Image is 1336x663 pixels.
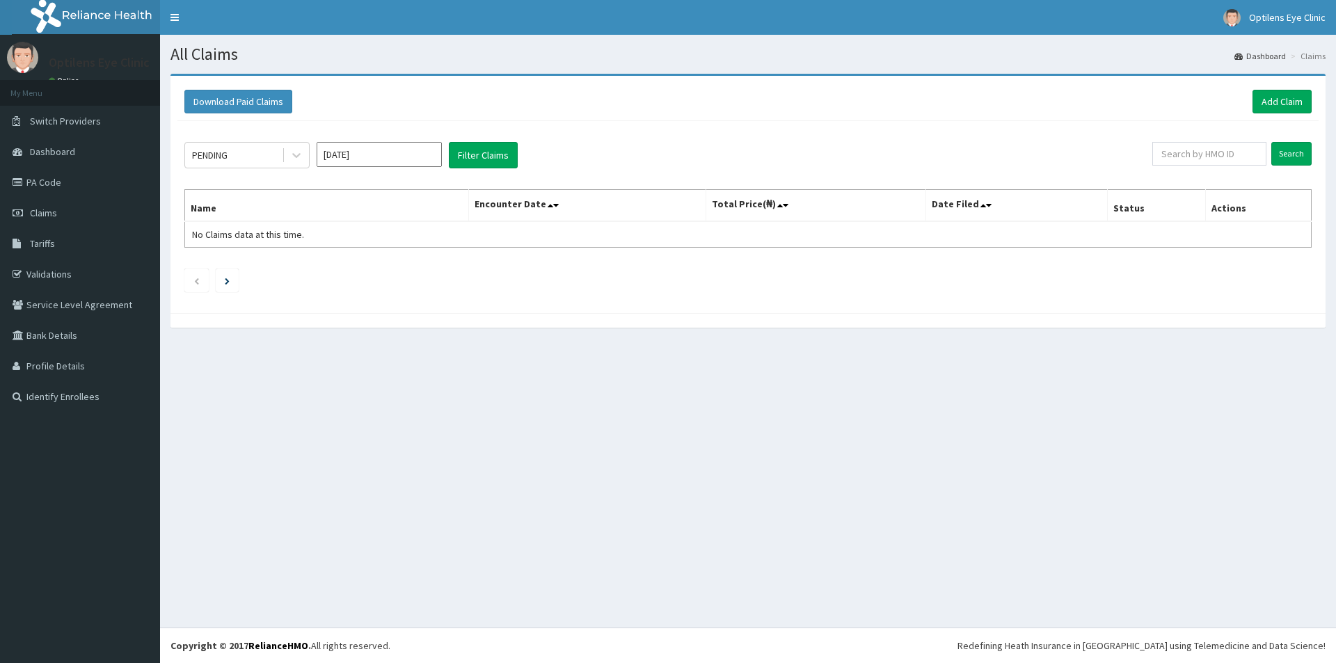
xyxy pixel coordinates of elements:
a: Previous page [193,274,200,287]
th: Name [185,190,469,222]
a: Dashboard [1234,50,1286,62]
h1: All Claims [170,45,1326,63]
span: Claims [30,207,57,219]
th: Date Filed [925,190,1107,222]
a: Next page [225,274,230,287]
li: Claims [1287,50,1326,62]
th: Status [1107,190,1205,222]
th: Encounter Date [468,190,706,222]
div: Redefining Heath Insurance in [GEOGRAPHIC_DATA] using Telemedicine and Data Science! [957,639,1326,653]
span: Optilens Eye Clinic [1249,11,1326,24]
span: Dashboard [30,145,75,158]
img: User Image [1223,9,1241,26]
a: Online [49,76,82,86]
img: User Image [7,42,38,73]
input: Select Month and Year [317,142,442,167]
button: Download Paid Claims [184,90,292,113]
a: RelianceHMO [248,639,308,652]
input: Search by HMO ID [1152,142,1266,166]
th: Total Price(₦) [706,190,925,222]
input: Search [1271,142,1312,166]
th: Actions [1205,190,1311,222]
footer: All rights reserved. [160,628,1336,663]
span: No Claims data at this time. [192,228,304,241]
span: Tariffs [30,237,55,250]
div: PENDING [192,148,228,162]
a: Add Claim [1252,90,1312,113]
strong: Copyright © 2017 . [170,639,311,652]
button: Filter Claims [449,142,518,168]
p: Optilens Eye Clinic [49,56,150,69]
span: Switch Providers [30,115,101,127]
